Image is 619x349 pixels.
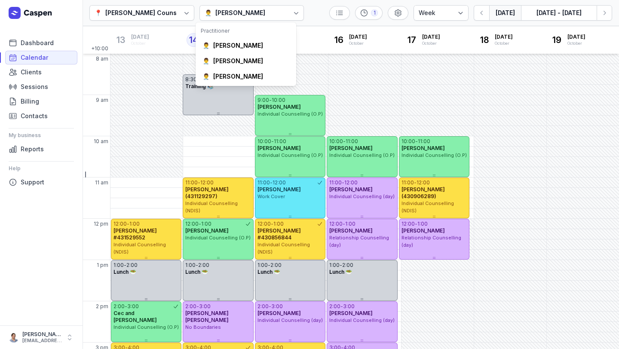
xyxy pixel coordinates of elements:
[422,34,440,40] span: [DATE]
[257,262,268,269] div: 1:00
[417,220,428,227] div: 1:00
[495,40,513,46] div: October
[401,200,454,214] span: Individual Counselling (NDIS)
[202,72,210,81] div: 👨‍⚕️
[202,57,210,65] div: 👨‍⚕️
[131,40,149,46] div: October
[21,52,48,63] span: Calendar
[257,269,280,275] span: Lunch 🥗
[415,138,418,145] div: -
[270,262,282,269] div: 2:00
[269,97,272,104] div: -
[185,303,196,310] div: 2:00
[185,269,208,275] span: Lunch 🥗
[401,138,415,145] div: 10:00
[257,179,270,186] div: 11:00
[329,145,373,151] span: [PERSON_NAME]
[257,242,310,255] span: Individual Counselling (NDIS)
[401,179,414,186] div: 11:00
[9,332,19,343] img: User profile image
[127,303,139,310] div: 3:00
[422,40,440,46] div: October
[21,38,54,48] span: Dashboard
[125,303,127,310] div: -
[343,138,346,145] div: -
[187,33,200,47] div: 14
[329,262,340,269] div: 1:00
[185,186,229,199] span: [PERSON_NAME] (431129297)
[329,269,352,275] span: Lunch 🥗
[257,317,323,323] span: Individual Counselling (day)
[346,138,358,145] div: 11:00
[478,33,491,47] div: 18
[113,324,179,330] span: Individual Counselling (O.P)
[124,262,126,269] div: -
[401,220,415,227] div: 12:00
[329,227,373,234] span: [PERSON_NAME]
[113,220,127,227] div: 12:00
[185,200,238,214] span: Individual Counselling (NDIS)
[213,57,263,65] div: [PERSON_NAME]
[185,262,196,269] div: 1:00
[185,235,251,241] span: Individual Counselling (O.P)
[113,303,125,310] div: 2:00
[21,82,48,92] span: Sessions
[343,303,355,310] div: 3:00
[21,67,42,77] span: Clients
[257,104,301,110] span: [PERSON_NAME]
[273,220,284,227] div: 1:00
[198,262,209,269] div: 2:00
[185,76,197,83] div: 8:30
[126,262,138,269] div: 2:00
[329,193,395,199] span: Individual Counselling (day)
[94,138,108,145] span: 10 am
[401,152,467,158] span: Individual Counselling (O.P)
[329,220,343,227] div: 12:00
[22,331,62,338] div: [PERSON_NAME]
[257,303,269,310] div: 2:00
[21,96,39,107] span: Billing
[96,55,108,62] span: 8 am
[257,111,323,117] span: Individual Counselling (O.P)
[113,262,124,269] div: 1:00
[97,262,108,269] span: 1 pm
[332,33,346,47] div: 16
[185,310,229,323] span: [PERSON_NAME] [PERSON_NAME]
[329,179,342,186] div: 11:00
[113,310,157,323] span: Cec and [PERSON_NAME]
[185,179,198,186] div: 11:00
[273,179,286,186] div: 12:00
[9,162,74,175] div: Help
[21,111,48,121] span: Contacts
[257,138,271,145] div: 10:00
[401,235,461,248] span: Relationship Counselling (day)
[401,227,445,234] span: [PERSON_NAME]
[9,129,74,142] div: My business
[96,97,108,104] span: 9 am
[257,152,323,158] span: Individual Counselling (O.P)
[94,220,108,227] span: 12 pm
[271,220,273,227] div: -
[489,5,521,21] button: [DATE]
[113,227,157,241] span: [PERSON_NAME] #431529552
[342,179,344,186] div: -
[21,144,44,154] span: Reports
[329,235,389,248] span: Relationship Counselling (day)
[199,303,211,310] div: 3:00
[344,179,358,186] div: 12:00
[329,303,340,310] div: 2:00
[271,303,283,310] div: 3:00
[349,34,367,40] span: [DATE]
[21,177,44,187] span: Support
[271,138,274,145] div: -
[198,179,200,186] div: -
[567,40,585,46] div: October
[274,138,286,145] div: 11:00
[129,220,140,227] div: 1:00
[201,28,291,34] div: Practitioner
[131,34,149,40] span: [DATE]
[185,83,214,89] span: Training 📚
[113,269,136,275] span: Lunch 🥗
[270,179,273,186] div: -
[329,317,395,323] span: Individual Counselling (day)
